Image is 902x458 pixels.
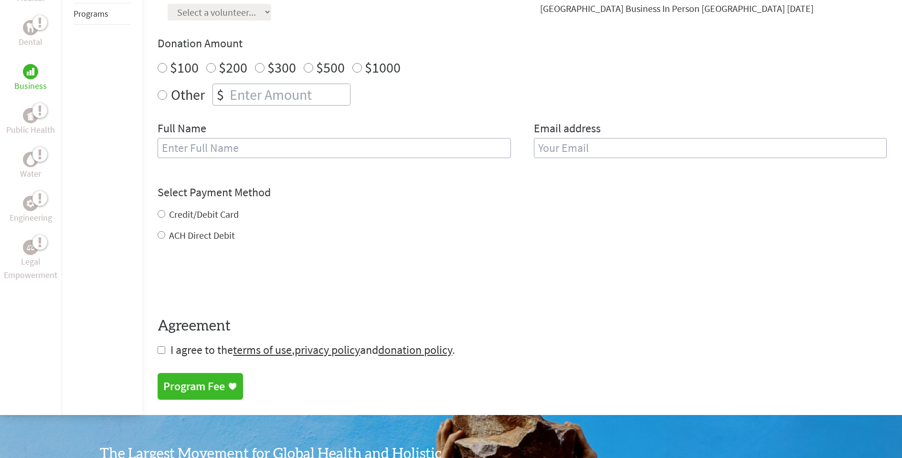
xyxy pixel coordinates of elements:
a: privacy policy [295,342,360,357]
a: Programs [74,8,108,19]
p: Business [14,79,47,93]
label: $100 [170,58,199,76]
label: Credit/Debit Card [169,208,239,220]
div: [GEOGRAPHIC_DATA] Business In Person [GEOGRAPHIC_DATA] [DATE] [540,2,814,15]
img: Dental [27,23,34,32]
input: Enter Amount [228,84,350,105]
a: DentalDental [19,20,42,49]
a: Program Fee [158,373,243,400]
div: Water [23,152,38,167]
a: Legal EmpowermentLegal Empowerment [2,240,60,282]
div: Dental [23,20,38,35]
label: $500 [316,58,345,76]
span: I agree to the , and . [170,342,455,357]
a: BusinessBusiness [14,64,47,93]
div: $ [213,84,228,105]
label: ACH Direct Debit [169,229,235,241]
p: Water [20,167,41,181]
label: $200 [219,58,247,76]
label: Other [171,84,205,106]
a: terms of use [233,342,292,357]
p: Dental [19,35,42,49]
p: Public Health [6,123,55,137]
input: Enter Full Name [158,138,510,158]
img: Water [27,154,34,165]
div: Business [23,64,38,79]
div: Legal Empowerment [23,240,38,255]
a: donation policy [378,342,452,357]
p: Engineering [10,211,52,224]
img: Legal Empowerment [27,245,34,250]
a: Public HealthPublic Health [6,108,55,137]
h4: Donation Amount [158,36,887,51]
h4: Agreement [158,318,887,335]
div: Engineering [23,196,38,211]
label: $1000 [365,58,401,76]
label: $300 [267,58,296,76]
label: Full Name [158,121,206,138]
a: WaterWater [20,152,41,181]
a: EngineeringEngineering [10,196,52,224]
img: Engineering [27,200,34,207]
div: Program Fee [163,379,225,394]
li: Programs [74,3,131,25]
h4: Select Payment Method [158,185,887,200]
iframe: reCAPTCHA [158,261,303,298]
img: Public Health [27,111,34,120]
label: Email address [534,121,601,138]
input: Your Email [534,138,887,158]
img: Business [27,68,34,75]
div: Public Health [23,108,38,123]
p: Legal Empowerment [2,255,60,282]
